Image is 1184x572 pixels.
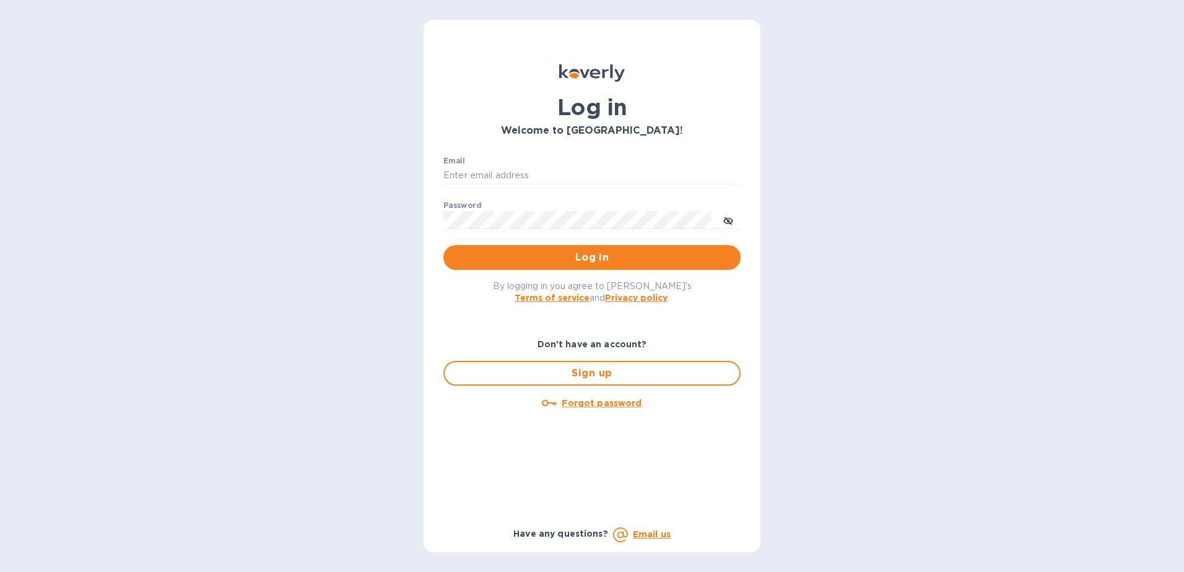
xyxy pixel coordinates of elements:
[605,293,668,303] a: Privacy policy
[538,339,647,349] b: Don't have an account?
[443,94,741,120] h1: Log in
[453,250,731,265] span: Log in
[443,361,741,386] button: Sign up
[443,202,481,209] label: Password
[493,281,692,303] span: By logging in you agree to [PERSON_NAME]'s and .
[559,64,625,82] img: Koverly
[515,293,590,303] a: Terms of service
[716,207,741,232] button: toggle password visibility
[443,245,741,270] button: Log in
[443,157,465,165] label: Email
[562,398,642,408] u: Forgot password
[633,529,671,539] a: Email us
[443,125,741,137] h3: Welcome to [GEOGRAPHIC_DATA]!
[443,167,741,185] input: Enter email address
[455,366,729,381] span: Sign up
[513,529,608,539] b: Have any questions?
